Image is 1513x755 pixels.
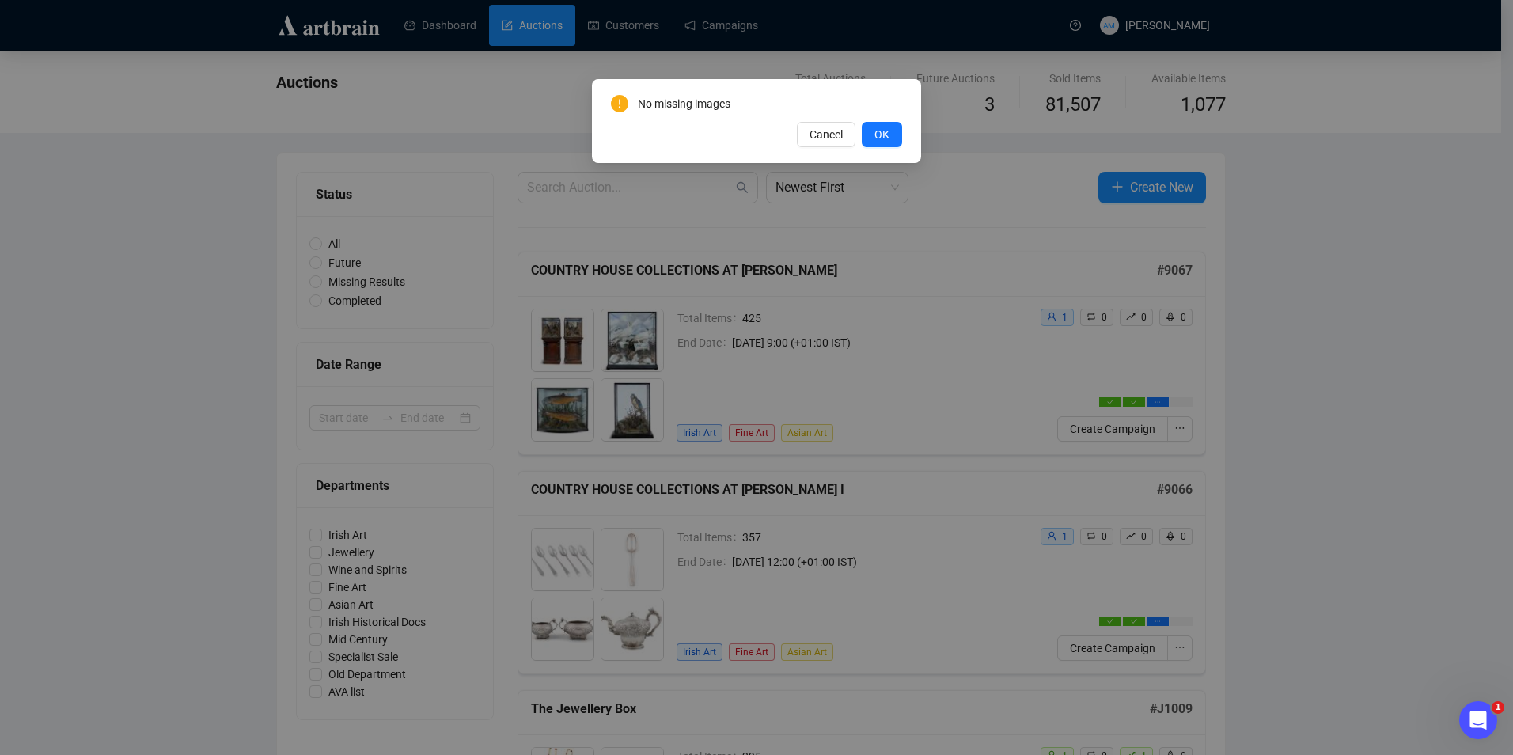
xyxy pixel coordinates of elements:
button: Cancel [797,122,855,147]
span: OK [874,126,889,143]
button: OK [862,122,902,147]
span: 1 [1492,701,1504,714]
span: exclamation-circle [611,95,628,112]
div: No missing images [638,95,902,112]
iframe: Intercom live chat [1459,701,1497,739]
span: Cancel [810,126,843,143]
